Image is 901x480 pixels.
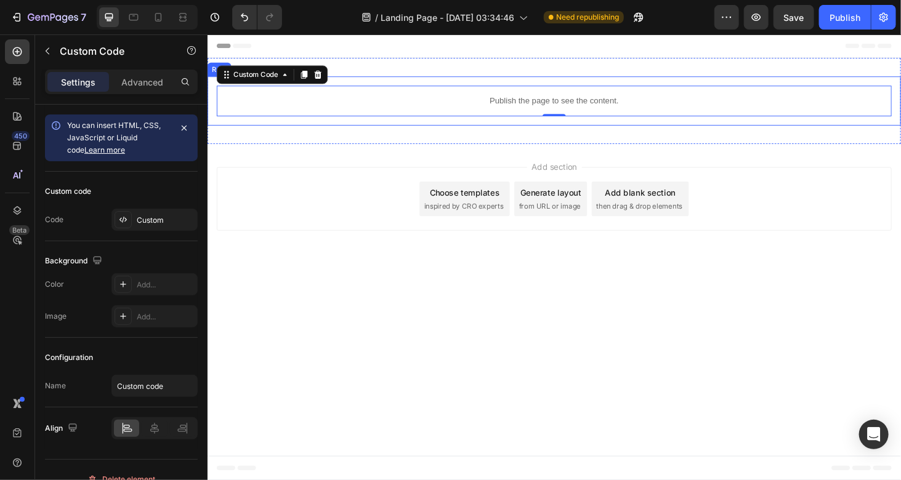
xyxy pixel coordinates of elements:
span: Landing Page - [DATE] 03:34:46 [381,11,514,24]
div: 450 [12,131,30,141]
p: Publish the page to see the content. [10,65,729,78]
p: Custom Code [60,44,164,58]
div: Image [45,311,67,322]
span: Need republishing [556,12,619,23]
div: Align [45,420,80,437]
a: Learn more [84,145,125,154]
span: Add section [341,135,399,148]
div: Custom Code [25,38,78,49]
p: Settings [61,76,95,89]
div: Open Intercom Messenger [859,420,889,449]
div: Undo/Redo [232,5,282,30]
div: Custom [137,215,195,226]
div: Add... [137,279,195,290]
span: from URL or image [332,178,398,189]
iframe: Design area [208,34,901,480]
div: Color [45,279,64,290]
p: Advanced [121,76,163,89]
div: Row [2,32,23,43]
p: 7 [81,10,86,25]
div: Custom code [45,186,91,197]
div: Background [45,253,105,270]
span: then drag & drop elements [414,178,506,189]
div: Add blank section [424,162,499,175]
span: Save [784,12,804,23]
button: 7 [5,5,92,30]
div: Name [45,380,66,391]
div: Configuration [45,352,93,363]
span: / [375,11,378,24]
div: Choose templates [237,162,312,175]
span: You can insert HTML, CSS, JavaScript or Liquid code [67,121,161,154]
button: Publish [819,5,871,30]
div: Publish [830,11,860,24]
div: Add... [137,311,195,322]
div: Generate layout [334,162,398,175]
div: Beta [9,225,30,235]
div: Code [45,214,63,225]
span: inspired by CRO experts [231,178,315,189]
button: Save [774,5,814,30]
